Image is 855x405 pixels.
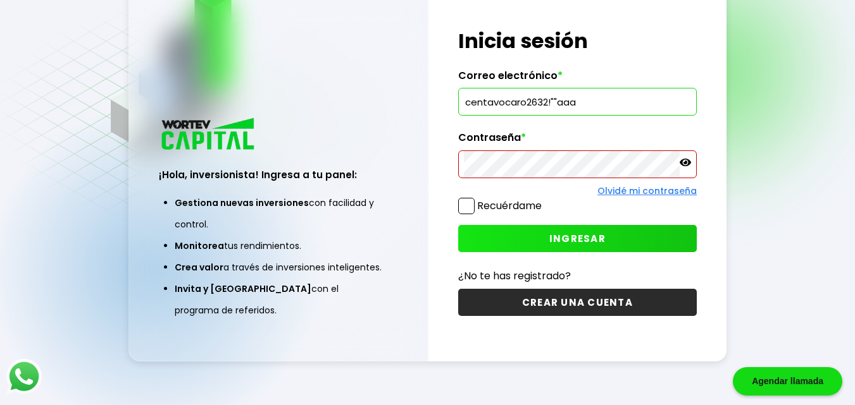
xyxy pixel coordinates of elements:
label: Contraseña [458,131,697,150]
li: tus rendimientos. [175,235,382,257]
span: Monitorea [175,239,224,252]
button: CREAR UNA CUENTA [458,289,697,316]
label: Recuérdame [477,198,542,213]
img: logos_whatsapp-icon.242b2217.svg [6,359,42,394]
div: Agendar llamada [733,367,842,396]
li: a través de inversiones inteligentes. [175,257,382,278]
h1: Inicia sesión [458,26,697,56]
span: Invita y [GEOGRAPHIC_DATA] [175,282,311,295]
button: INGRESAR [458,225,697,252]
li: con facilidad y control. [175,192,382,235]
p: ¿No te has registrado? [458,268,697,284]
h3: ¡Hola, inversionista! Ingresa a tu panel: [159,167,398,182]
label: Correo electrónico [458,70,697,88]
span: Crea valor [175,261,223,274]
img: logo_wortev_capital [159,116,259,154]
li: con el programa de referidos. [175,278,382,321]
input: hola@wortev.capital [464,88,691,115]
span: Gestiona nuevas inversiones [175,196,309,209]
a: ¿No te has registrado?CREAR UNA CUENTA [458,268,697,316]
a: Olvidé mi contraseña [597,184,697,197]
span: INGRESAR [549,232,606,245]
